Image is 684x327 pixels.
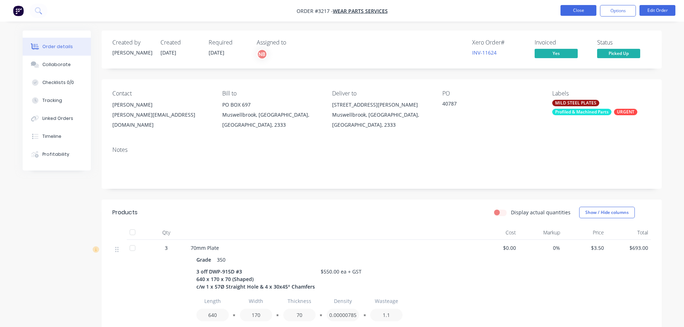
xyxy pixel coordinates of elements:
div: Price [563,225,607,240]
div: 40787 [442,100,532,110]
div: URGENT [614,109,637,115]
span: Yes [535,49,578,58]
div: [PERSON_NAME] [112,100,211,110]
a: INV-11624 [472,49,497,56]
span: Picked Up [597,49,640,58]
span: [DATE] [209,49,224,56]
button: Edit Order [639,5,675,16]
div: [PERSON_NAME][PERSON_NAME][EMAIL_ADDRESS][DOMAIN_NAME] [112,100,211,130]
div: Muswellbrook, [GEOGRAPHIC_DATA], [GEOGRAPHIC_DATA], 2333 [222,110,321,130]
span: $0.00 [478,244,516,252]
input: Value [240,309,272,321]
div: Created by [112,39,152,46]
button: Timeline [23,127,91,145]
div: Bill to [222,90,321,97]
div: Markup [519,225,563,240]
div: Status [597,39,651,46]
input: Label [370,295,403,307]
input: Value [196,309,229,321]
input: Value [283,309,316,321]
div: Grade [196,254,214,265]
span: [DATE] [160,49,176,56]
button: Linked Orders [23,109,91,127]
div: Products [112,208,138,217]
input: Value [327,309,359,321]
div: Notes [112,146,651,153]
div: [STREET_ADDRESS][PERSON_NAME] [332,100,431,110]
button: Picked Up [597,49,640,60]
div: Total [607,225,651,240]
div: [PERSON_NAME] [112,49,152,56]
div: $550.00 ea + GST [318,266,364,277]
input: Label [283,295,316,307]
span: Order #3217 - [297,8,333,14]
div: Muswellbrook, [GEOGRAPHIC_DATA], [GEOGRAPHIC_DATA], 2333 [332,110,431,130]
div: Timeline [42,133,61,140]
div: [STREET_ADDRESS][PERSON_NAME]Muswellbrook, [GEOGRAPHIC_DATA], [GEOGRAPHIC_DATA], 2333 [332,100,431,130]
button: Order details [23,38,91,56]
div: Contact [112,90,211,97]
div: 350 [214,254,228,265]
div: MILD STEEL PLATES [552,100,599,106]
div: Xero Order # [472,39,526,46]
div: Profitability [42,151,69,158]
div: Tracking [42,97,62,104]
div: Profiled & Machined Parts [552,109,611,115]
div: PO BOX 697Muswellbrook, [GEOGRAPHIC_DATA], [GEOGRAPHIC_DATA], 2333 [222,100,321,130]
div: [PERSON_NAME][EMAIL_ADDRESS][DOMAIN_NAME] [112,110,211,130]
div: Invoiced [535,39,588,46]
div: Cost [475,225,519,240]
span: 70mm Plate [191,244,219,251]
button: Checklists 0/0 [23,74,91,92]
input: Label [327,295,359,307]
button: Profitability [23,145,91,163]
div: Checklists 0/0 [42,79,74,86]
span: $3.50 [566,244,604,252]
button: Show / Hide columns [579,207,635,218]
div: Labels [552,90,651,97]
button: NB [257,49,267,60]
a: Wear Parts Services [333,8,388,14]
div: Created [160,39,200,46]
div: PO [442,90,541,97]
button: Close [560,5,596,16]
div: Required [209,39,248,46]
span: 3 [165,244,168,252]
button: Options [600,5,636,17]
div: Collaborate [42,61,71,68]
div: Assigned to [257,39,329,46]
img: Factory [13,5,24,16]
button: Tracking [23,92,91,109]
div: Linked Orders [42,115,73,122]
input: Label [196,295,229,307]
div: Deliver to [332,90,431,97]
span: $693.00 [610,244,648,252]
span: 0% [522,244,560,252]
div: PO BOX 697 [222,100,321,110]
label: Display actual quantities [511,209,571,216]
div: 3 off DWP-915D #3 640 x 170 x 70 (Shaped) c/w 1 x 57Ø Straight Hole & 4 x 30x45° Chamfers [196,266,318,292]
input: Label [240,295,272,307]
div: Qty [145,225,188,240]
button: Collaborate [23,56,91,74]
input: Value [370,309,403,321]
div: Order details [42,43,73,50]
